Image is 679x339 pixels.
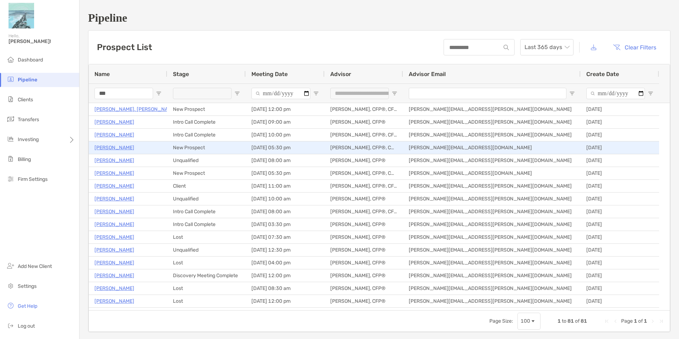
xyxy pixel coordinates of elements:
[525,39,569,55] span: Last 365 days
[634,318,637,324] span: 1
[167,231,246,243] div: Lost
[325,193,403,205] div: [PERSON_NAME], CFP®
[246,193,325,205] div: [DATE] 10:00 am
[94,118,134,127] p: [PERSON_NAME]
[94,105,176,114] a: [PERSON_NAME]. [PERSON_NAME]
[246,141,325,154] div: [DATE] 05:30 pm
[581,257,659,269] div: [DATE]
[325,308,403,320] div: [PERSON_NAME], CFP®, CHFC®, CDFA
[608,39,662,55] button: Clear Filters
[403,205,581,218] div: [PERSON_NAME][EMAIL_ADDRESS][PERSON_NAME][DOMAIN_NAME]
[18,176,48,182] span: Firm Settings
[94,233,134,242] a: [PERSON_NAME]
[18,77,37,83] span: Pipeline
[167,269,246,282] div: Discovery Meeting Complete
[403,129,581,141] div: [PERSON_NAME][EMAIL_ADDRESS][PERSON_NAME][DOMAIN_NAME]
[409,71,446,77] span: Advisor Email
[94,182,134,190] a: [PERSON_NAME]
[6,301,15,310] img: get-help icon
[6,135,15,143] img: investing icon
[94,88,153,99] input: Name Filter Input
[167,244,246,256] div: Unqualified
[6,174,15,183] img: firm-settings icon
[18,156,31,162] span: Billing
[569,91,575,96] button: Open Filter Menu
[517,313,541,330] div: Page Size
[621,318,633,324] span: Page
[581,218,659,231] div: [DATE]
[325,167,403,179] div: [PERSON_NAME], CFP®, CHFC®, CDFA
[650,318,656,324] div: Next Page
[18,57,43,63] span: Dashboard
[586,71,619,77] span: Create Date
[586,88,645,99] input: Create Date Filter Input
[330,71,351,77] span: Advisor
[403,218,581,231] div: [PERSON_NAME][EMAIL_ADDRESS][PERSON_NAME][DOMAIN_NAME]
[94,284,134,293] a: [PERSON_NAME]
[403,244,581,256] div: [PERSON_NAME][EMAIL_ADDRESS][PERSON_NAME][DOMAIN_NAME]
[94,169,134,178] a: [PERSON_NAME]
[94,71,110,77] span: Name
[18,117,39,123] span: Transfers
[403,295,581,307] div: [PERSON_NAME][EMAIL_ADDRESS][PERSON_NAME][DOMAIN_NAME]
[94,246,134,254] p: [PERSON_NAME]
[94,143,134,152] a: [PERSON_NAME]
[409,88,566,99] input: Advisor Email Filter Input
[246,269,325,282] div: [DATE] 12:00 pm
[6,262,15,270] img: add_new_client icon
[94,310,134,318] p: [PERSON_NAME]
[325,205,403,218] div: [PERSON_NAME], CFP®, CFSLA
[638,318,643,324] span: of
[403,154,581,167] div: [PERSON_NAME][EMAIL_ADDRESS][PERSON_NAME][DOMAIN_NAME]
[246,167,325,179] div: [DATE] 05:30 pm
[94,194,134,203] p: [PERSON_NAME]
[6,75,15,84] img: pipeline icon
[403,308,581,320] div: [PERSON_NAME][EMAIL_ADDRESS][DOMAIN_NAME]
[234,91,240,96] button: Open Filter Menu
[648,91,653,96] button: Open Filter Menu
[167,116,246,128] div: Intro Call Complete
[246,129,325,141] div: [DATE] 10:00 pm
[325,244,403,256] div: [PERSON_NAME], CFP®
[18,323,35,329] span: Log out
[173,71,189,77] span: Stage
[581,129,659,141] div: [DATE]
[167,193,246,205] div: Unqualified
[581,116,659,128] div: [DATE]
[403,282,581,295] div: [PERSON_NAME][EMAIL_ADDRESS][PERSON_NAME][DOMAIN_NAME]
[18,136,39,142] span: Investing
[94,271,134,280] p: [PERSON_NAME]
[581,295,659,307] div: [DATE]
[403,167,581,179] div: [PERSON_NAME][EMAIL_ADDRESS][DOMAIN_NAME]
[94,130,134,139] a: [PERSON_NAME]
[94,297,134,306] a: [PERSON_NAME]
[489,318,513,324] div: Page Size:
[246,244,325,256] div: [DATE] 12:30 pm
[403,103,581,115] div: [PERSON_NAME][EMAIL_ADDRESS][PERSON_NAME][DOMAIN_NAME]
[567,318,574,324] span: 81
[313,91,319,96] button: Open Filter Menu
[246,218,325,231] div: [DATE] 03:30 pm
[246,103,325,115] div: [DATE] 12:00 pm
[94,156,134,165] a: [PERSON_NAME]
[403,141,581,154] div: [PERSON_NAME][EMAIL_ADDRESS][DOMAIN_NAME]
[581,167,659,179] div: [DATE]
[246,282,325,295] div: [DATE] 08:30 am
[94,220,134,229] a: [PERSON_NAME]
[6,55,15,64] img: dashboard icon
[18,263,52,269] span: Add New Client
[581,205,659,218] div: [DATE]
[167,154,246,167] div: Unqualified
[246,154,325,167] div: [DATE] 08:00 am
[251,88,310,99] input: Meeting Date Filter Input
[504,45,509,50] img: input icon
[246,116,325,128] div: [DATE] 09:00 am
[403,257,581,269] div: [PERSON_NAME][EMAIL_ADDRESS][PERSON_NAME][DOMAIN_NAME]
[167,218,246,231] div: Intro Call Complete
